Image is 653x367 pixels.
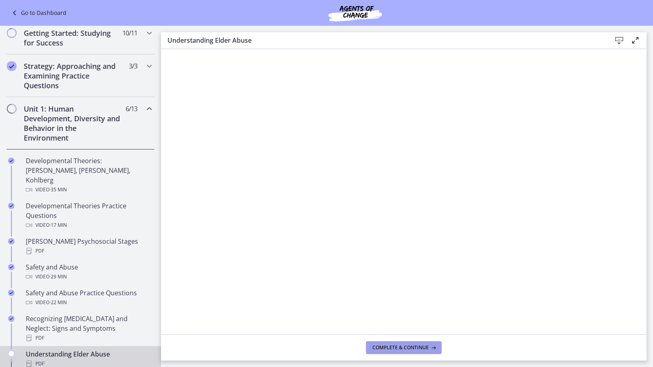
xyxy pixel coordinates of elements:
[122,28,137,38] span: 10 / 11
[8,315,14,322] i: Completed
[8,290,14,296] i: Completed
[8,158,14,164] i: Completed
[167,35,598,45] h3: Understanding Elder Abuse
[50,272,67,282] span: · 29 min
[366,341,442,354] button: Complete & continue
[24,104,122,143] h2: Unit 1: Human Development, Diversity and Behavior in the Environment
[26,262,151,282] div: Safety and Abuse
[26,156,151,195] div: Developmental Theories: [PERSON_NAME], [PERSON_NAME], Kohlberg
[26,246,151,256] div: PDF
[129,61,137,71] span: 3 / 3
[26,333,151,343] div: PDF
[307,3,403,23] img: Agents of Change
[26,236,151,256] div: [PERSON_NAME] Psychosocial Stages
[26,185,151,195] div: Video
[372,344,429,351] span: Complete & continue
[7,61,17,71] i: Completed
[26,272,151,282] div: Video
[50,220,67,230] span: · 17 min
[8,203,14,209] i: Completed
[24,28,122,48] h2: Getting Started: Studying for Success
[50,185,67,195] span: · 35 min
[50,298,67,307] span: · 22 min
[26,220,151,230] div: Video
[26,201,151,230] div: Developmental Theories Practice Questions
[26,288,151,307] div: Safety and Abuse Practice Questions
[10,8,66,18] a: Go to Dashboard
[26,298,151,307] div: Video
[8,238,14,245] i: Completed
[126,104,137,114] span: 6 / 13
[24,61,122,90] h2: Strategy: Approaching and Examining Practice Questions
[8,264,14,270] i: Completed
[26,314,151,343] div: Recognizing [MEDICAL_DATA] and Neglect: Signs and Symptoms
